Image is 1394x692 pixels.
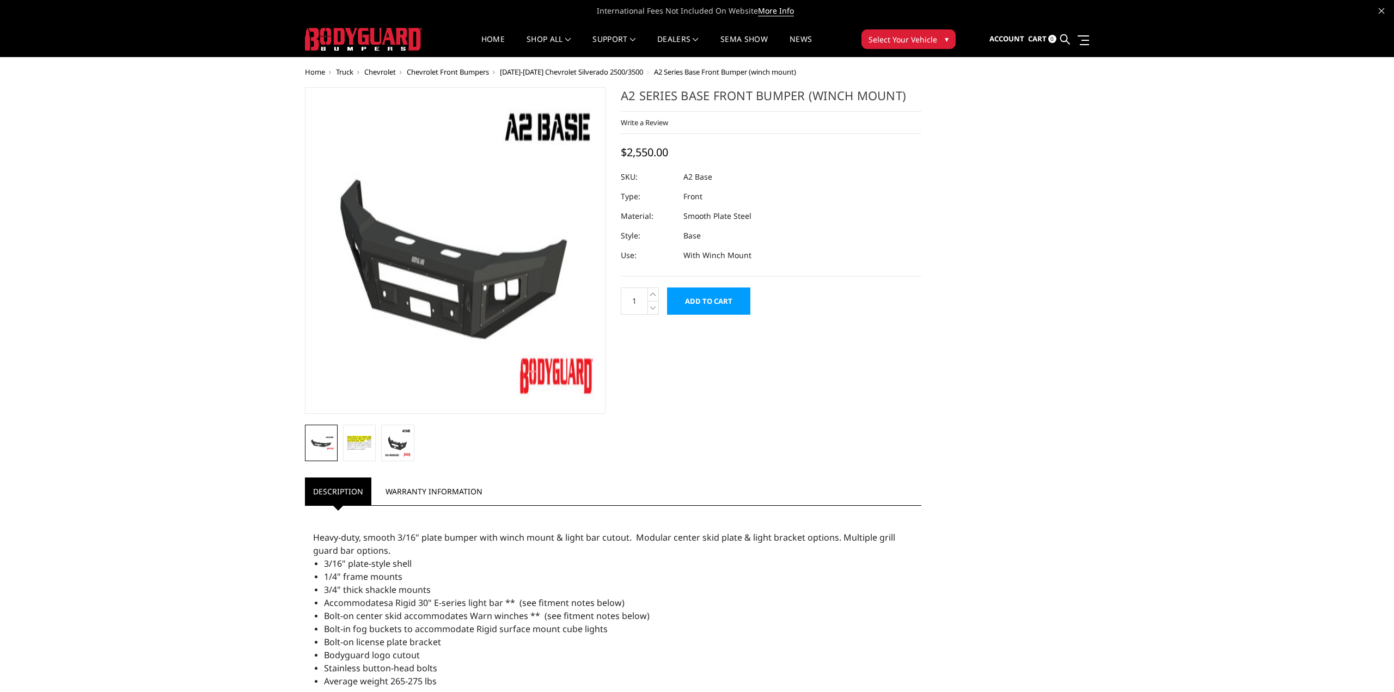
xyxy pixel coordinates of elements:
[324,610,650,622] span: Bolt-on center skid accommodates Warn winches ** (see fitment notes below)
[324,597,625,609] span: Accommodatesa Rigid 30" E-series light bar ** (see fitment notes below)
[364,67,396,77] a: Chevrolet
[621,187,675,206] dt: Type:
[657,35,699,57] a: Dealers
[324,636,441,648] span: Bolt-on license plate bracket
[305,67,325,77] a: Home
[346,434,372,452] img: A2 Series Base Front Bumper (winch mount)
[592,35,635,57] a: Support
[621,87,921,112] h1: A2 Series Base Front Bumper (winch mount)
[324,558,412,569] span: 3/16" plate-style shell
[407,67,489,77] a: Chevrolet Front Bumpers
[527,35,571,57] a: shop all
[336,67,353,77] a: Truck
[989,34,1024,44] span: Account
[861,29,956,49] button: Select Your Vehicle
[654,67,796,77] span: A2 Series Base Front Bumper (winch mount)
[308,90,602,411] img: A2 Series Base Front Bumper (winch mount)
[621,145,668,160] span: $2,550.00
[683,167,712,187] dd: A2 Base
[621,206,675,226] dt: Material:
[790,35,812,57] a: News
[377,477,491,505] a: Warranty Information
[305,28,422,51] img: BODYGUARD BUMPERS
[1048,35,1056,43] span: 0
[667,287,750,315] input: Add to Cart
[758,5,794,16] a: More Info
[683,187,702,206] dd: Front
[324,571,402,583] span: 1/4" frame mounts
[1028,25,1056,54] a: Cart 0
[989,25,1024,54] a: Account
[945,33,949,45] span: ▾
[869,34,937,45] span: Select Your Vehicle
[308,436,334,450] img: A2 Series Base Front Bumper (winch mount)
[720,35,768,57] a: SEMA Show
[305,477,371,505] a: Description
[305,87,606,414] a: A2 Series Base Front Bumper (winch mount)
[384,428,411,458] img: A2 Series Base Front Bumper (winch mount)
[324,649,420,661] span: Bodyguard logo cutout
[683,206,751,226] dd: Smooth Plate Steel
[481,35,505,57] a: Home
[683,246,751,265] dd: With Winch Mount
[500,67,643,77] a: [DATE]-[DATE] Chevrolet Silverado 2500/3500
[313,531,895,556] span: Heavy-duty, smooth 3/16" plate bumper with winch mount & light bar cutout. Modular center skid pl...
[324,623,608,635] span: Bolt-in fog buckets to accommodate Rigid surface mount cube lights
[1028,34,1047,44] span: Cart
[621,167,675,187] dt: SKU:
[324,584,431,596] span: 3/4" thick shackle mounts
[621,246,675,265] dt: Use:
[324,662,437,674] span: Stainless button-head bolts
[324,675,437,687] span: Average weight 265-275 lbs
[621,118,668,127] a: Write a Review
[621,226,675,246] dt: Style:
[683,226,701,246] dd: Base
